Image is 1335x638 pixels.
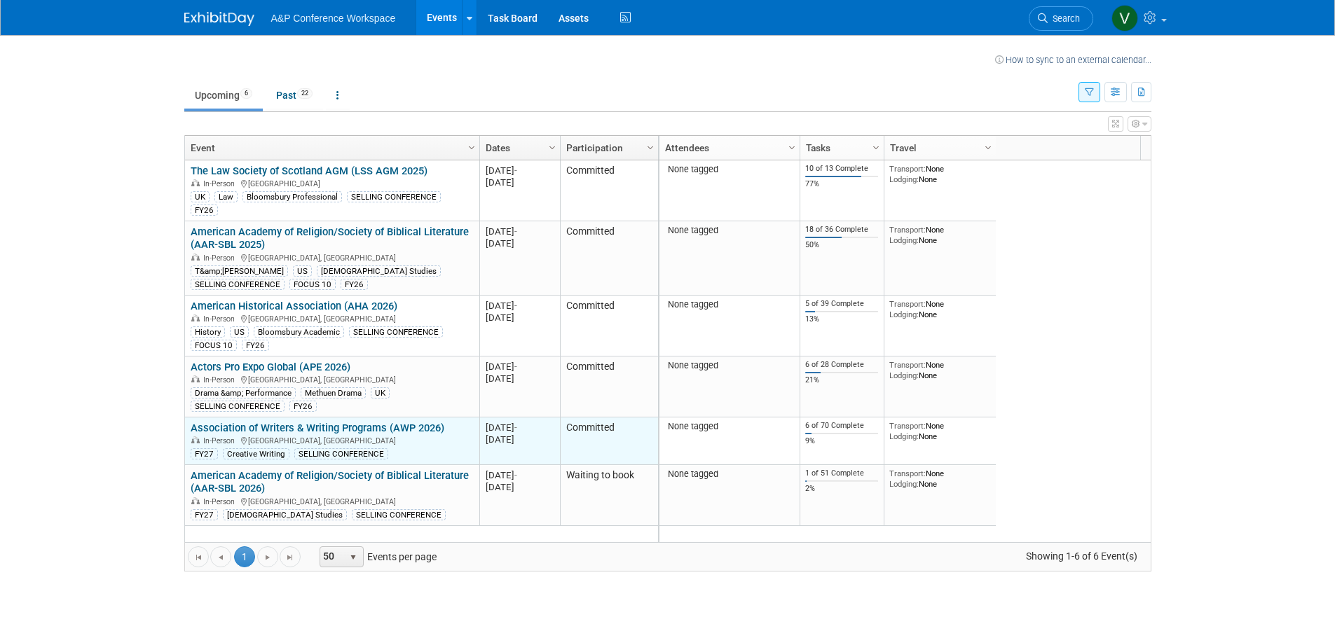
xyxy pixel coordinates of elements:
[514,226,517,237] span: -
[240,88,252,99] span: 6
[486,434,554,445] div: [DATE]
[805,469,878,478] div: 1 of 51 Complete
[297,88,313,99] span: 22
[560,221,658,296] td: Committed
[486,300,554,312] div: [DATE]
[466,142,477,153] span: Column Settings
[664,225,794,236] div: None tagged
[191,495,473,507] div: [GEOGRAPHIC_DATA], [GEOGRAPHIC_DATA]
[805,299,878,309] div: 5 of 39 Complete
[371,387,390,398] div: UK
[514,300,517,311] span: -
[285,552,296,563] span: Go to the last page
[1013,546,1150,566] span: Showing 1-6 of 6 Event(s)
[486,312,554,324] div: [DATE]
[664,469,794,480] div: None tagged
[347,191,441,202] div: SELLING CONFERENCE
[348,552,359,563] span: select
[486,422,554,434] div: [DATE]
[805,240,878,250] div: 50%
[242,340,269,351] div: FY26
[215,552,226,563] span: Go to the previous page
[486,136,551,160] a: Dates
[203,436,239,445] span: In-Person
[191,314,200,321] img: In-Person Event
[203,497,239,506] span: In-Person
[805,225,878,235] div: 18 of 36 Complete
[214,191,238,202] div: Law
[191,422,444,434] a: Association of Writers & Writing Programs (AWP 2026)
[191,300,397,312] a: American Historical Association (AHA 2026)
[560,296,658,356] td: Committed
[266,82,323,109] a: Past22
[294,448,388,459] div: SELLING CONFERENCE
[191,469,469,495] a: American Academy of Religion/Society of Biblical Literature (AAR-SBL 2026)
[191,265,288,277] div: T&amp;[PERSON_NAME]
[349,326,443,338] div: SELLING CONFERENCE
[191,434,473,446] div: [GEOGRAPHIC_DATA], [GEOGRAPHIC_DATA]
[191,165,427,177] a: The Law Society of Scotland AGM (LSS AGM 2025)
[191,387,296,398] div: Drama &amp; Performance
[547,142,558,153] span: Column Settings
[514,165,517,176] span: -
[230,326,249,338] div: US
[983,142,994,153] span: Column Settings
[486,481,554,493] div: [DATE]
[191,191,210,202] div: UK
[293,265,312,277] div: US
[234,546,255,567] span: 1
[191,279,285,290] div: SELLING CONFERENCE
[889,479,919,489] span: Lodging:
[980,136,996,157] a: Column Settings
[271,13,396,24] span: A&P Conference Workspace
[223,448,289,459] div: Creative Writing
[786,142,797,153] span: Column Settings
[806,136,875,160] a: Tasks
[191,436,200,443] img: In-Person Event
[889,469,926,478] span: Transport:
[805,360,878,370] div: 6 of 28 Complete
[486,176,554,188] div: [DATE]
[889,299,990,319] div: None None
[191,226,469,251] a: American Academy of Religion/Society of Biblical Literature (AAR-SBL 2025)
[889,360,990,380] div: None None
[889,174,919,184] span: Lodging:
[223,509,347,520] div: [DEMOGRAPHIC_DATA] Studies
[889,360,926,370] span: Transport:
[191,312,473,324] div: [GEOGRAPHIC_DATA], [GEOGRAPHIC_DATA]
[191,179,200,186] img: In-Person Event
[664,360,794,371] div: None tagged
[889,299,926,309] span: Transport:
[805,314,878,324] div: 13%
[889,225,990,245] div: None None
[889,469,990,489] div: None None
[191,326,225,338] div: History
[514,422,517,433] span: -
[191,177,473,189] div: [GEOGRAPHIC_DATA]
[210,546,231,567] a: Go to the previous page
[805,421,878,431] div: 6 of 70 Complete
[280,546,301,567] a: Go to the last page
[191,497,200,504] img: In-Person Event
[486,373,554,384] div: [DATE]
[805,164,878,174] div: 10 of 13 Complete
[191,136,470,160] a: Event
[191,401,285,412] div: SELLING CONFERENCE
[514,470,517,480] span: -
[870,142,882,153] span: Column Settings
[191,375,200,382] img: In-Person Event
[317,265,441,277] div: [DEMOGRAPHIC_DATA] Studies
[560,417,658,465] td: Committed
[889,310,919,319] span: Lodging:
[464,136,479,157] a: Column Settings
[257,546,278,567] a: Go to the next page
[301,387,366,398] div: Methuen Drama
[203,375,239,384] span: In-Person
[645,142,656,153] span: Column Settings
[889,421,990,441] div: None None
[560,356,658,417] td: Committed
[889,225,926,235] span: Transport:
[486,469,554,481] div: [DATE]
[191,340,237,351] div: FOCUS 10
[560,160,658,221] td: Committed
